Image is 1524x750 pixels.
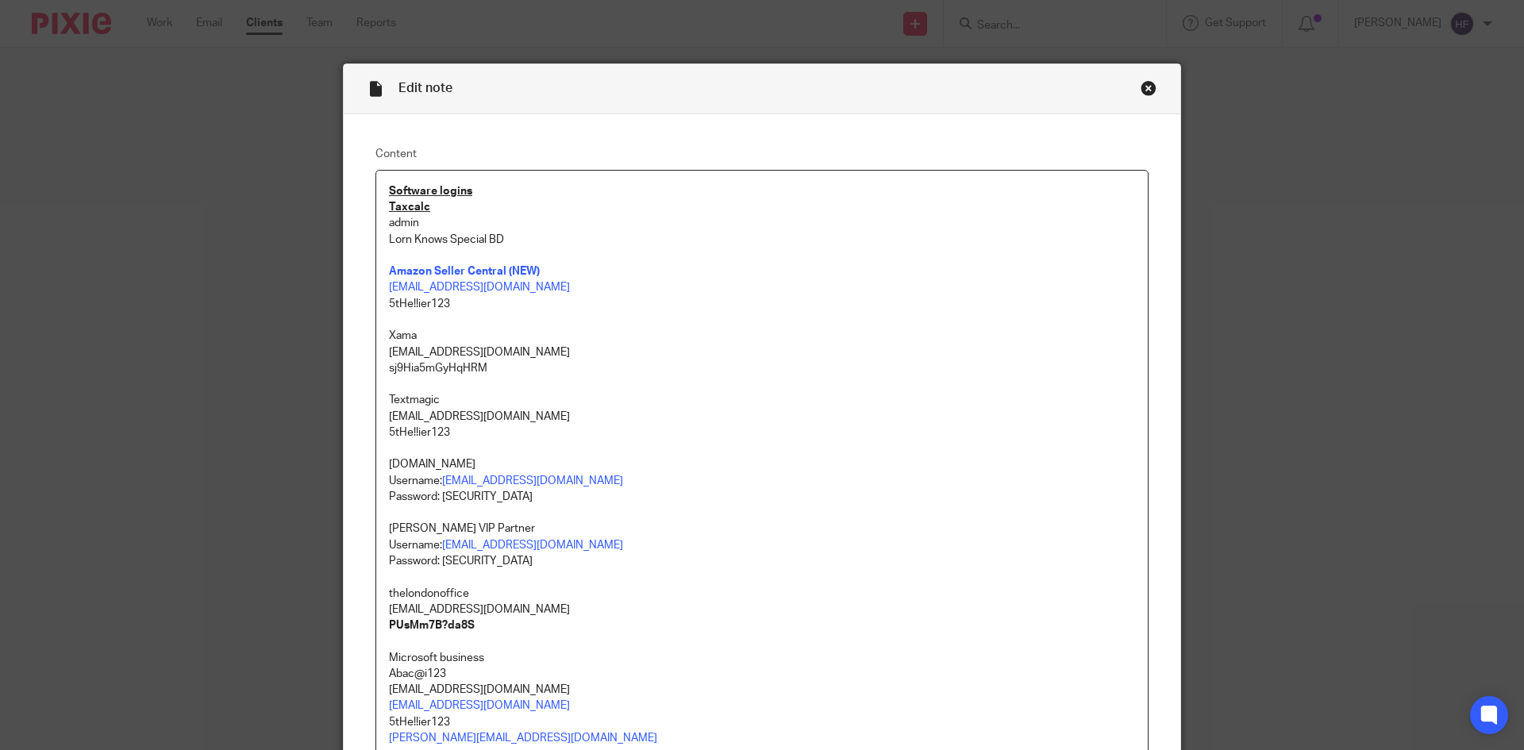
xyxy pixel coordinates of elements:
p: [DOMAIN_NAME] [389,456,1135,472]
a: [EMAIL_ADDRESS][DOMAIN_NAME] [442,540,623,551]
p: thelondonoffice [389,586,1135,602]
p: [EMAIL_ADDRESS][DOMAIN_NAME] [389,682,1135,698]
a: [EMAIL_ADDRESS][DOMAIN_NAME] [442,475,623,487]
p: Abac@i123 [389,666,1135,682]
a: [EMAIL_ADDRESS][DOMAIN_NAME] [389,282,570,293]
p: 5tHe!!ier123 [389,714,1135,730]
a: [PERSON_NAME][EMAIL_ADDRESS][DOMAIN_NAME] [389,733,657,744]
p: 5tHe!!ier123 [389,296,1135,312]
p: Microsoft business [389,650,1135,666]
p: Xama [389,328,1135,344]
p: admin [389,215,1135,231]
a: [EMAIL_ADDRESS][DOMAIN_NAME] [389,700,570,711]
p: [EMAIL_ADDRESS][DOMAIN_NAME] [389,409,1135,425]
p: [EMAIL_ADDRESS][DOMAIN_NAME] [389,602,1135,617]
p: sj9Hia5mGyHqHRM [389,360,1135,376]
p: Username: [389,537,1135,553]
p: Textmagic [389,392,1135,408]
p: [PERSON_NAME] VIP Partner [389,521,1135,537]
p: 5tHe!!ier123 [389,425,1135,440]
p: Password: [SECURITY_DATA] [389,489,1135,505]
div: Close this dialog window [1141,80,1156,96]
u: Software logins Taxcalc [389,186,472,213]
strong: PUsMm7B?da8S [389,620,475,631]
label: Content [375,146,1149,162]
p: Password: [SECURITY_DATA] [389,553,1135,569]
p: Lorn Knows Special BD [389,232,1135,280]
p: [EMAIL_ADDRESS][DOMAIN_NAME] [389,344,1135,360]
span: Edit note [398,82,452,94]
a: Amazon Seller Central (NEW) [389,266,540,277]
p: Username: [389,473,1135,489]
